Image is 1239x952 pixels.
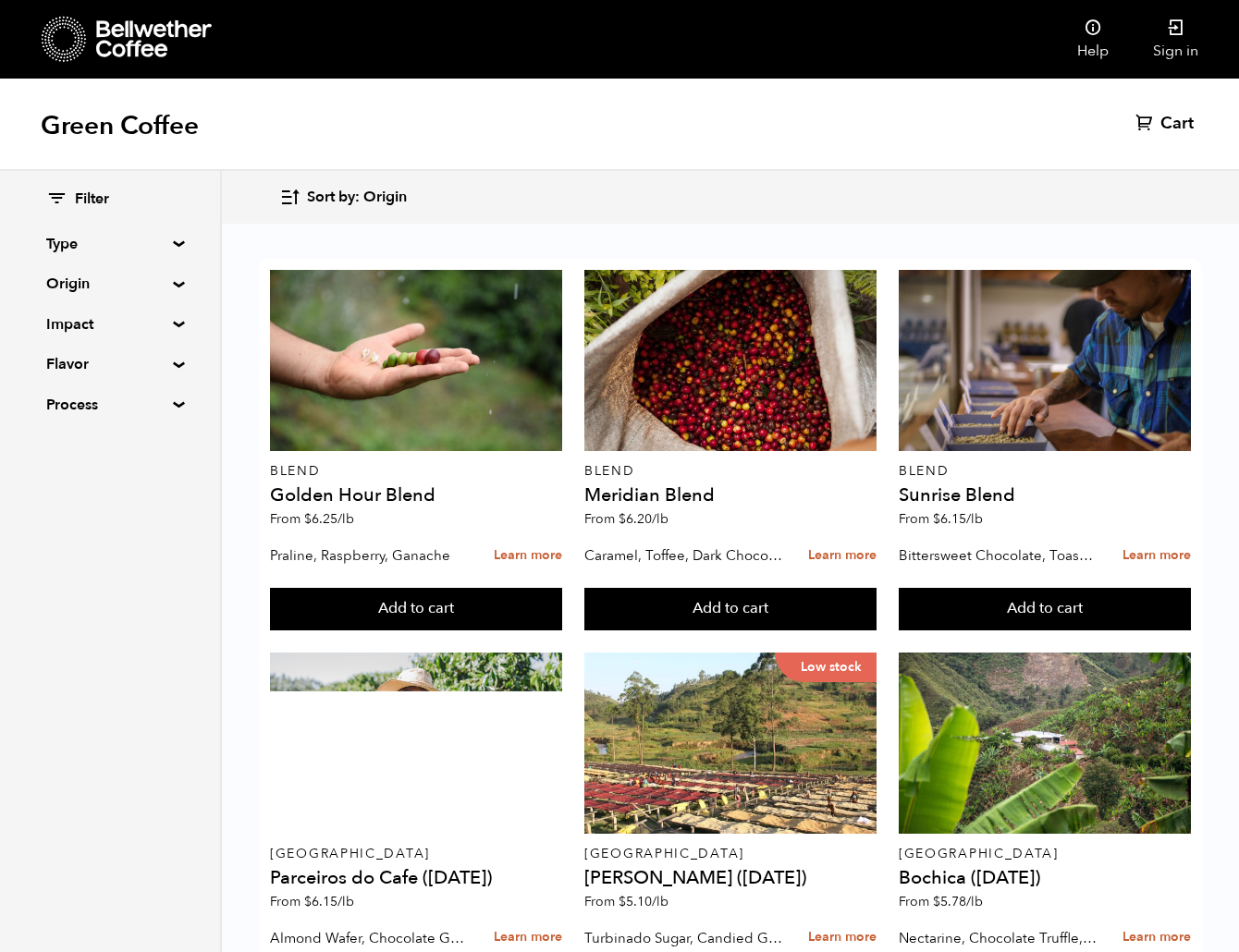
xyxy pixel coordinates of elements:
h4: Golden Hour Blend [270,486,562,505]
span: /lb [652,510,669,528]
h4: [PERSON_NAME] ([DATE]) [584,869,877,887]
p: Blend [270,465,562,478]
h4: Sunrise Blend [899,486,1191,505]
span: /lb [337,510,354,528]
h1: Green Coffee [41,109,199,142]
span: /lb [652,893,669,910]
p: Nectarine, Chocolate Truffle, Brown Sugar [899,924,1098,952]
p: Blend [584,465,877,478]
p: [GEOGRAPHIC_DATA] [584,848,877,860]
span: $ [933,510,940,528]
bdi: 6.20 [619,510,669,528]
p: Bittersweet Chocolate, Toasted Marshmallow, Candied Orange, Praline [899,542,1098,569]
p: [GEOGRAPHIC_DATA] [270,848,562,860]
span: $ [933,893,940,910]
span: From [584,893,669,910]
bdi: 5.10 [619,893,669,910]
summary: Flavor [46,353,174,375]
p: Turbinado Sugar, Candied Grapefruit, Spiced Plum [584,924,783,952]
span: From [584,510,669,528]
h4: Bochica ([DATE]) [899,869,1191,887]
summary: Impact [46,313,174,336]
p: Blend [899,465,1191,478]
button: Sort by: Origin [279,176,407,219]
bdi: 6.25 [304,510,354,528]
span: /lb [337,893,354,910]
button: Add to cart [270,588,562,630]
a: Learn more [808,536,877,576]
p: Caramel, Toffee, Dark Chocolate [584,542,783,569]
span: $ [304,893,312,910]
p: Praline, Raspberry, Ganache [270,542,469,569]
bdi: 6.15 [933,510,983,528]
span: From [270,510,354,528]
h4: Parceiros do Cafe ([DATE]) [270,869,562,887]
span: $ [619,893,626,910]
span: From [270,893,354,910]
p: [GEOGRAPHIC_DATA] [899,848,1191,860]
button: Add to cart [584,588,877,630]
a: Learn more [1122,536,1191,576]
a: Learn more [494,536,562,576]
summary: Process [46,394,174,416]
button: Add to cart [899,588,1191,630]
span: From [899,510,983,528]
h4: Meridian Blend [584,486,877,505]
a: Cart [1135,113,1198,135]
span: From [899,893,983,910]
a: Low stock [584,653,877,834]
span: $ [304,510,312,528]
span: Sort by: Origin [307,188,407,208]
span: Cart [1160,113,1194,135]
summary: Type [46,233,174,255]
span: /lb [966,510,983,528]
summary: Origin [46,273,174,295]
span: /lb [966,893,983,910]
span: $ [619,510,626,528]
bdi: 5.78 [933,893,983,910]
p: Low stock [775,653,877,682]
span: Filter [75,189,109,210]
bdi: 6.15 [304,893,354,910]
p: Almond Wafer, Chocolate Ganache, Bing Cherry [270,924,469,952]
